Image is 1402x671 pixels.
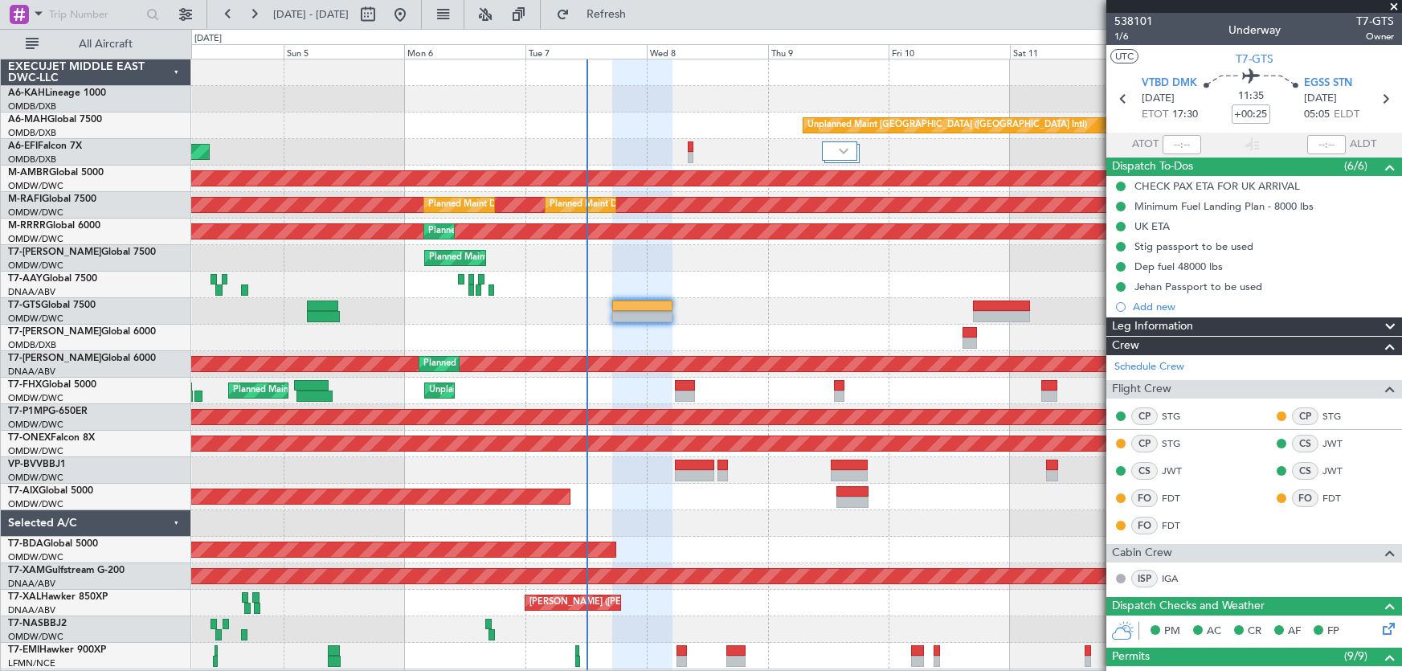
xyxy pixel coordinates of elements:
[8,631,63,643] a: OMDW/DWC
[1162,436,1198,451] a: STG
[1112,158,1193,176] span: Dispatch To-Dos
[8,592,41,602] span: T7-XAL
[8,115,102,125] a: A6-MAHGlobal 7500
[1228,22,1281,39] div: Underway
[8,460,43,469] span: VP-BVV
[1344,158,1367,174] span: (6/6)
[1304,91,1337,107] span: [DATE]
[8,115,47,125] span: A6-MAH
[1114,359,1184,375] a: Schedule Crew
[8,566,45,575] span: T7-XAM
[1114,30,1153,43] span: 1/6
[8,168,104,178] a: M-AMBRGlobal 5000
[1112,544,1172,563] span: Cabin Crew
[8,645,39,655] span: T7-EMI
[1110,49,1138,63] button: UTC
[8,301,96,310] a: T7-GTSGlobal 7500
[8,539,43,549] span: T7-BDA
[1134,219,1170,233] div: UK ETA
[8,380,42,390] span: T7-FHX
[1304,107,1330,123] span: 05:05
[1238,88,1264,104] span: 11:35
[8,100,56,113] a: OMDB/DXB
[8,380,96,390] a: T7-FHXGlobal 5000
[1356,13,1394,30] span: T7-GTS
[8,657,55,669] a: LFMN/NCE
[8,327,156,337] a: T7-[PERSON_NAME]Global 6000
[8,260,63,272] a: OMDW/DWC
[8,354,101,363] span: T7-[PERSON_NAME]
[1133,300,1394,313] div: Add new
[8,619,43,628] span: T7-NAS
[1131,407,1158,425] div: CP
[1162,491,1198,505] a: FDT
[1292,489,1318,507] div: FO
[1134,239,1253,253] div: Stig passport to be used
[1162,518,1198,533] a: FDT
[8,221,100,231] a: M-RRRRGlobal 6000
[525,44,647,59] div: Tue 7
[1132,137,1159,153] span: ATOT
[1142,76,1197,92] span: VTBD DMK
[768,44,889,59] div: Thu 9
[1134,280,1262,293] div: Jehan Passport to be used
[1114,13,1153,30] span: 538101
[429,246,587,270] div: Planned Maint Dubai (Al Maktoum Intl)
[1112,380,1171,399] span: Flight Crew
[529,591,698,615] div: [PERSON_NAME] ([PERSON_NAME] Intl)
[8,168,49,178] span: M-AMBR
[8,339,56,351] a: OMDB/DXB
[8,472,63,484] a: OMDW/DWC
[8,486,39,496] span: T7-AIX
[1163,135,1201,154] input: --:--
[8,433,51,443] span: T7-ONEX
[1322,436,1359,451] a: JWT
[647,44,768,59] div: Wed 8
[8,486,93,496] a: T7-AIXGlobal 5000
[1162,464,1198,478] a: JWT
[429,378,667,403] div: Unplanned Maint [GEOGRAPHIC_DATA] (Al Maktoum Intl)
[8,604,55,616] a: DNAA/ABV
[1142,107,1168,123] span: ETOT
[8,407,48,416] span: T7-P1MP
[8,274,97,284] a: T7-AAYGlobal 7500
[1134,260,1223,273] div: Dep fuel 48000 lbs
[1236,51,1273,68] span: T7-GTS
[8,327,101,337] span: T7-[PERSON_NAME]
[1327,624,1339,640] span: FP
[8,592,108,602] a: T7-XALHawker 850XP
[42,39,170,50] span: All Aircraft
[1292,462,1318,480] div: CS
[8,221,46,231] span: M-RRRR
[273,7,349,22] span: [DATE] - [DATE]
[8,274,43,284] span: T7-AAY
[8,248,156,257] a: T7-[PERSON_NAME]Global 7500
[8,498,63,510] a: OMDW/DWC
[8,180,63,192] a: OMDW/DWC
[8,194,96,204] a: M-RAFIGlobal 7500
[1322,491,1359,505] a: FDT
[8,153,56,166] a: OMDB/DXB
[549,2,645,27] button: Refresh
[8,578,55,590] a: DNAA/ABV
[1288,624,1301,640] span: AF
[1292,407,1318,425] div: CP
[1134,199,1314,213] div: Minimum Fuel Landing Plan - 8000 lbs
[1207,624,1221,640] span: AC
[428,219,587,243] div: Planned Maint Dubai (Al Maktoum Intl)
[404,44,525,59] div: Mon 6
[1131,462,1158,480] div: CS
[8,551,63,563] a: OMDW/DWC
[8,233,63,245] a: OMDW/DWC
[8,141,82,151] a: A6-EFIFalcon 7X
[1322,409,1359,423] a: STG
[423,352,582,376] div: Planned Maint Dubai (Al Maktoum Intl)
[1356,30,1394,43] span: Owner
[8,445,63,457] a: OMDW/DWC
[807,113,1087,137] div: Unplanned Maint [GEOGRAPHIC_DATA] ([GEOGRAPHIC_DATA] Intl)
[1172,107,1198,123] span: 17:30
[8,419,63,431] a: OMDW/DWC
[8,127,56,139] a: OMDB/DXB
[8,207,63,219] a: OMDW/DWC
[1131,489,1158,507] div: FO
